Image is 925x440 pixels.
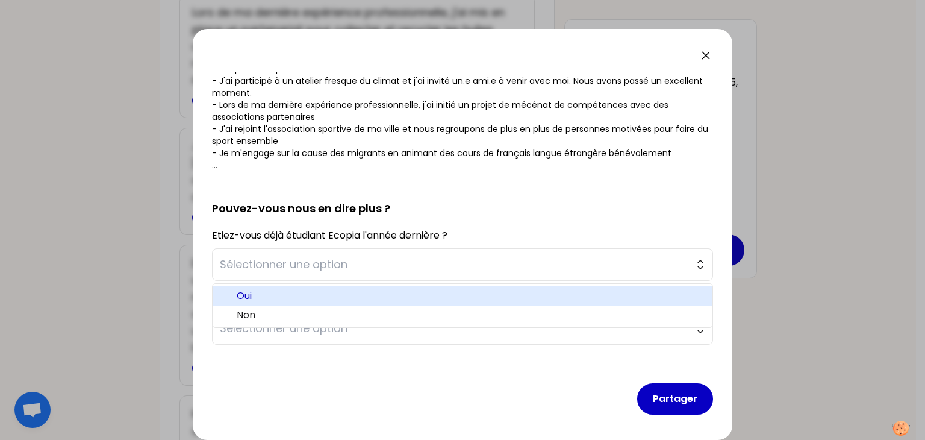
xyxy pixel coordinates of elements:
span: Sélectionner une option [220,256,688,273]
span: Non [237,308,703,322]
button: Partager [637,383,713,415]
ul: Sélectionner une option [212,283,713,328]
span: Oui [237,289,703,303]
h2: Pouvez-vous nous en dire plus ? [212,181,713,217]
button: Sélectionner une option [212,312,713,345]
label: Etiez-vous déjà étudiant Ecopia l'année dernière ? [212,228,447,242]
button: Sélectionner une option [212,248,713,281]
p: N'hésitez pas à réfléchir par exemple sur vos motivations pour étudier en RSE/QSE et aux causes q... [212,39,713,171]
span: Sélectionner une option [220,320,688,337]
